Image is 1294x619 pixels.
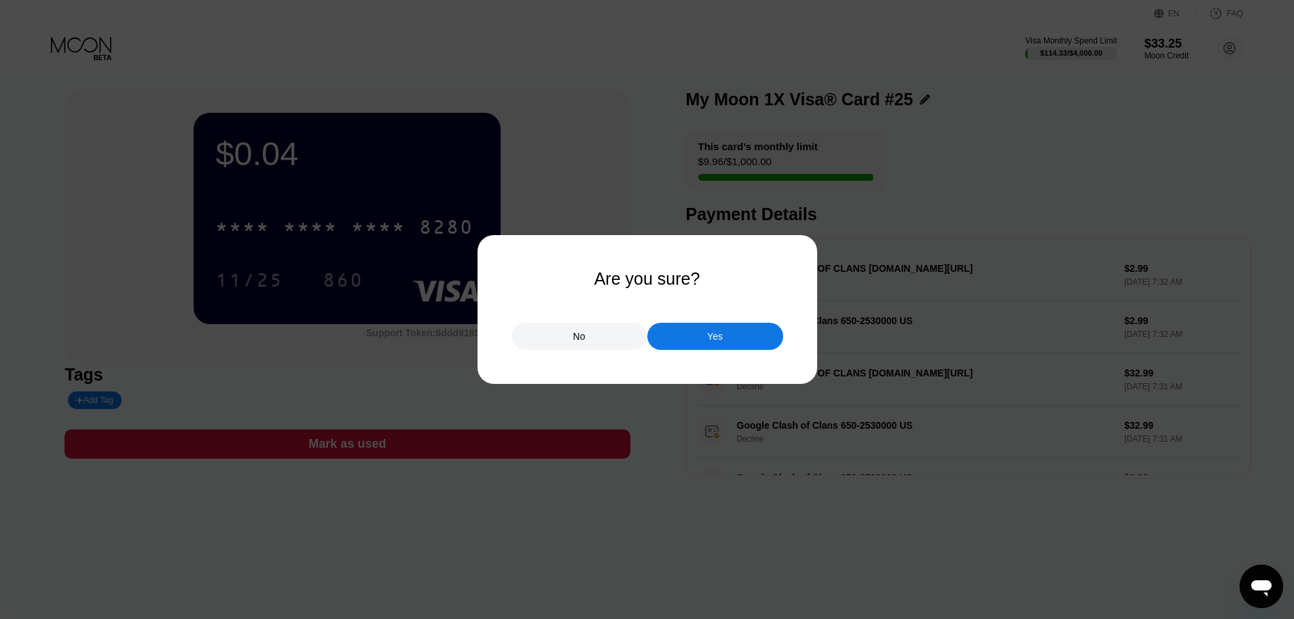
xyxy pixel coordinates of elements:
[1240,565,1283,608] iframe: Button to launch messaging window
[594,269,700,289] div: Are you sure?
[647,323,783,350] div: Yes
[573,330,586,342] div: No
[511,323,647,350] div: No
[707,330,723,342] div: Yes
